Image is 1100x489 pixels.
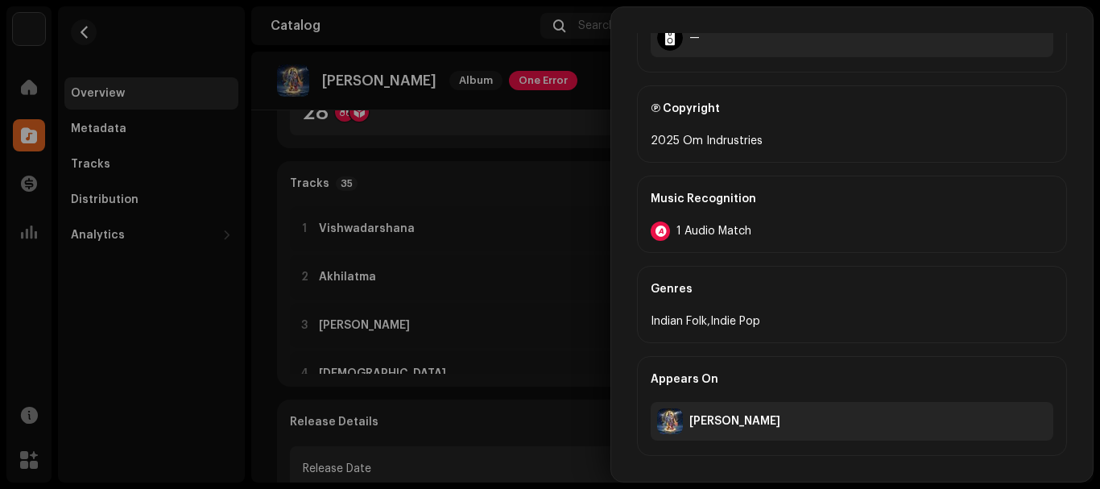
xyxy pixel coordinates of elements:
div: 2025 Om Indrustries [651,131,1053,151]
div: Indian Folk,Indie Pop [651,312,1053,331]
span: 1 Audio Match [676,225,751,238]
div: Appears On [651,357,1053,402]
div: [PERSON_NAME] [689,415,780,428]
div: Ⓟ Copyright [651,86,1053,131]
div: Genres [651,267,1053,312]
div: Music Recognition [651,176,1053,222]
img: 68d7cb35-2d7e-4ea8-a7f5-4e144aae12fb [657,408,683,434]
div: — [689,31,700,44]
